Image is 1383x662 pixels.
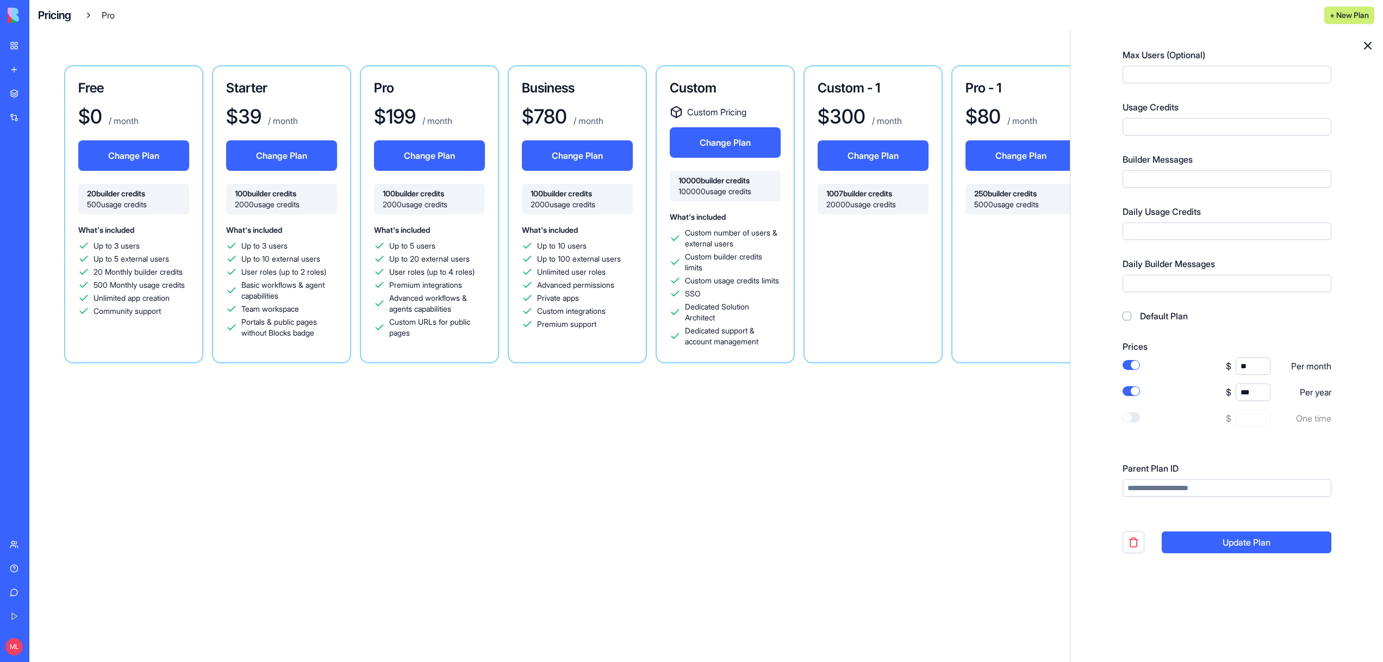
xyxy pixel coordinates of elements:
[1279,412,1331,425] div: One time
[5,638,23,655] span: ML
[685,288,701,299] span: SSO
[951,65,1091,363] a: Pro - 1$80 / monthChange Plan250builder credits5000usage credits
[1123,462,1331,475] label: Parent Plan ID
[965,79,1076,97] h3: Pro - 1
[818,79,929,97] h3: Custom - 1
[537,240,587,251] span: Up to 10 users
[226,140,337,171] button: Change Plan
[389,293,485,314] span: Advanced workflows & agents capabilities
[374,79,485,97] h3: Pro
[94,253,169,264] span: Up to 5 external users
[1123,205,1331,218] label: Daily Usage Credits
[670,79,781,97] h3: Custom
[1123,340,1331,353] label: Prices
[522,225,578,234] span: What's included
[383,188,476,199] span: 100 builder credits
[1324,9,1374,20] a: + New Plan
[685,275,779,286] span: Custom usage credits limits
[241,240,288,251] span: Up to 3 users
[241,304,299,314] span: Team workspace
[685,251,781,273] span: Custom builder credits limits
[94,267,183,277] span: 20 Monthly builder credits
[685,301,781,323] span: Dedicated Solution Architect
[537,267,606,277] span: Unlimited user roles
[38,8,71,23] a: Pricing
[420,114,452,127] p: / month
[974,199,1068,210] span: 5000 usage credits
[537,293,579,304] span: Private apps
[522,106,567,127] h1: $ 780
[571,114,603,127] p: / month
[1226,360,1231,373] div: $
[678,175,772,186] span: 10000 builder credits
[1279,386,1331,399] div: Per year
[965,106,1001,127] h1: $ 80
[241,267,326,277] span: User roles (up to 2 roles)
[670,127,781,158] button: Change Plan
[870,114,902,127] p: / month
[94,306,161,317] span: Community support
[374,106,416,127] h1: $ 199
[826,188,920,199] span: 1007 builder credits
[374,225,430,234] span: What's included
[687,106,746,119] span: Custom Pricing
[360,65,499,363] a: Pro$199 / monthChange Plan100builder credits2000usage creditsWhat's includedUp to 5 usersUp to 20...
[537,306,606,317] span: Custom integrations
[1123,257,1331,270] label: Daily Builder Messages
[818,140,929,171] button: Change Plan
[374,140,485,171] button: Change Plan
[1279,360,1331,373] div: Per month
[531,188,624,199] span: 100 builder credits
[94,293,170,304] span: Unlimited app creation
[389,267,475,277] span: User roles (up to 4 roles)
[87,188,180,199] span: 20 builder credits
[94,240,140,251] span: Up to 3 users
[8,8,75,23] img: logo
[235,199,328,210] span: 2000 usage credits
[1324,7,1374,24] button: + New Plan
[1226,412,1231,425] div: $
[78,106,102,127] h1: $ 0
[826,199,920,210] span: 20000 usage credits
[678,186,772,197] span: 100000 usage credits
[1140,310,1188,323] label: Default Plan
[266,114,298,127] p: / month
[78,140,189,171] button: Change Plan
[965,140,1076,171] button: Change Plan
[818,106,865,127] h1: $ 300
[522,79,633,97] h3: Business
[212,65,351,363] a: Starter$39 / monthChange Plan100builder credits2000usage creditsWhat's includedUp to 3 usersUp to...
[383,199,476,210] span: 2000 usage credits
[1123,48,1331,61] label: Max Users (Optional)
[235,188,328,199] span: 100 builder credits
[685,325,781,347] span: Dedicated support & account management
[226,106,261,127] h1: $ 39
[84,9,115,22] div: Pro
[389,253,470,264] span: Up to 20 external users
[64,65,203,363] a: Free$0 / monthChange Plan20builder credits500usage creditsWhat's includedUp to 3 usersUp to 5 ext...
[107,114,139,127] p: / month
[87,199,180,210] span: 500 usage credits
[1123,153,1331,166] label: Builder Messages
[94,280,185,290] span: 500 Monthly usage credits
[1162,531,1331,553] button: Update Plan
[537,319,596,330] span: Premium support
[1005,114,1037,127] p: / month
[389,280,462,290] span: Premium integrations
[78,225,134,234] span: What's included
[389,240,435,251] span: Up to 5 users
[537,280,614,290] span: Advanced permissions
[389,317,485,338] span: Custom URLs for public pages
[508,65,647,363] a: Business$780 / monthChange Plan100builder credits2000usage creditsWhat's includedUp to 10 usersUp...
[241,253,320,264] span: Up to 10 external users
[531,199,624,210] span: 2000 usage credits
[803,65,943,363] a: Custom - 1$300 / monthChange Plan1007builder credits20000usage credits
[241,317,337,338] span: Portals & public pages without Blocks badge
[226,79,337,97] h3: Starter
[537,253,621,264] span: Up to 100 external users
[241,280,337,301] span: Basic workflows & agent capabilities
[685,227,781,249] span: Custom number of users & external users
[670,212,726,221] span: What's included
[1226,386,1231,399] div: $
